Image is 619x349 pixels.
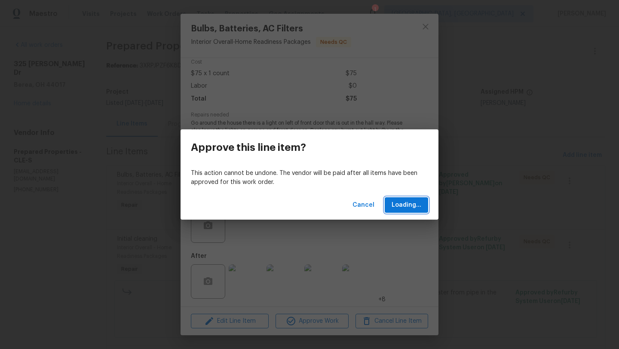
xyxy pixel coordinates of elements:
[392,200,421,211] span: Loading...
[385,197,428,213] button: Loading...
[191,141,306,153] h3: Approve this line item?
[352,200,374,211] span: Cancel
[349,197,378,213] button: Cancel
[191,169,428,187] p: This action cannot be undone. The vendor will be paid after all items have been approved for this...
